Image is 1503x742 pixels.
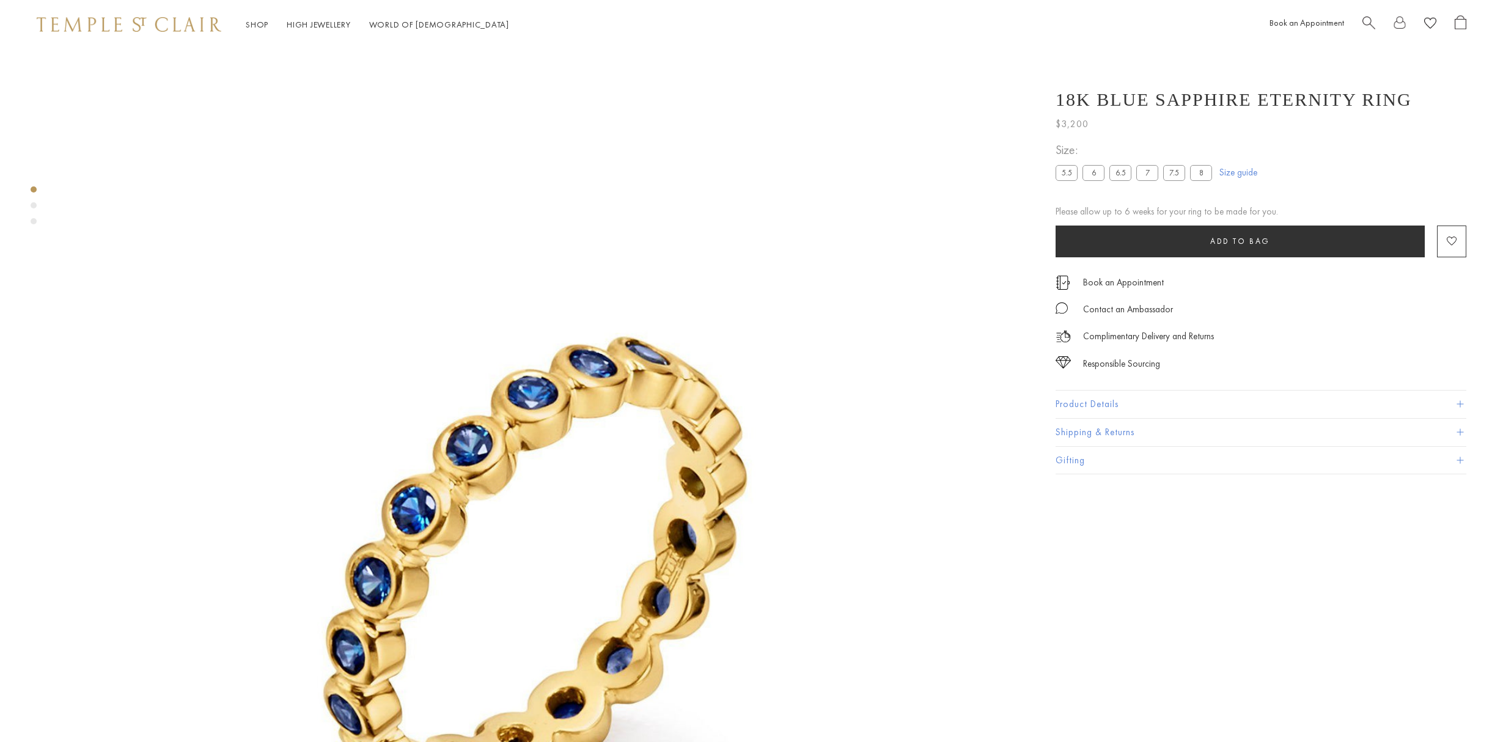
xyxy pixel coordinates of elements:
[1056,391,1466,418] button: Product Details
[1362,15,1375,34] a: Search
[1210,236,1270,246] span: Add to bag
[1163,165,1185,180] label: 7.5
[1190,165,1212,180] label: 8
[287,19,351,30] a: High JewelleryHigh Jewellery
[1056,116,1089,132] span: $3,200
[1083,302,1173,317] div: Contact an Ambassador
[31,183,37,234] div: Product gallery navigation
[1056,419,1466,446] button: Shipping & Returns
[1270,17,1344,28] a: Book an Appointment
[1083,356,1160,372] div: Responsible Sourcing
[1056,226,1425,257] button: Add to bag
[1083,276,1164,289] a: Book an Appointment
[369,19,509,30] a: World of [DEMOGRAPHIC_DATA]World of [DEMOGRAPHIC_DATA]
[1136,165,1158,180] label: 7
[1455,15,1466,34] a: Open Shopping Bag
[1056,302,1068,314] img: MessageIcon-01_2.svg
[1109,165,1131,180] label: 6.5
[1056,140,1217,160] span: Size:
[1056,356,1071,369] img: icon_sourcing.svg
[1442,685,1491,730] iframe: Gorgias live chat messenger
[1056,276,1070,290] img: icon_appointment.svg
[1424,15,1436,34] a: View Wishlist
[1056,165,1078,180] label: 5.5
[1219,166,1257,178] a: Size guide
[246,19,268,30] a: ShopShop
[1083,329,1214,344] p: Complimentary Delivery and Returns
[37,17,221,32] img: Temple St. Clair
[246,17,509,32] nav: Main navigation
[1056,447,1466,474] button: Gifting
[1056,89,1412,110] h1: 18K Blue Sapphire Eternity Ring
[1082,165,1104,180] label: 6
[1056,329,1071,344] img: icon_delivery.svg
[1056,204,1466,219] div: Please allow up to 6 weeks for your ring to be made for you.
